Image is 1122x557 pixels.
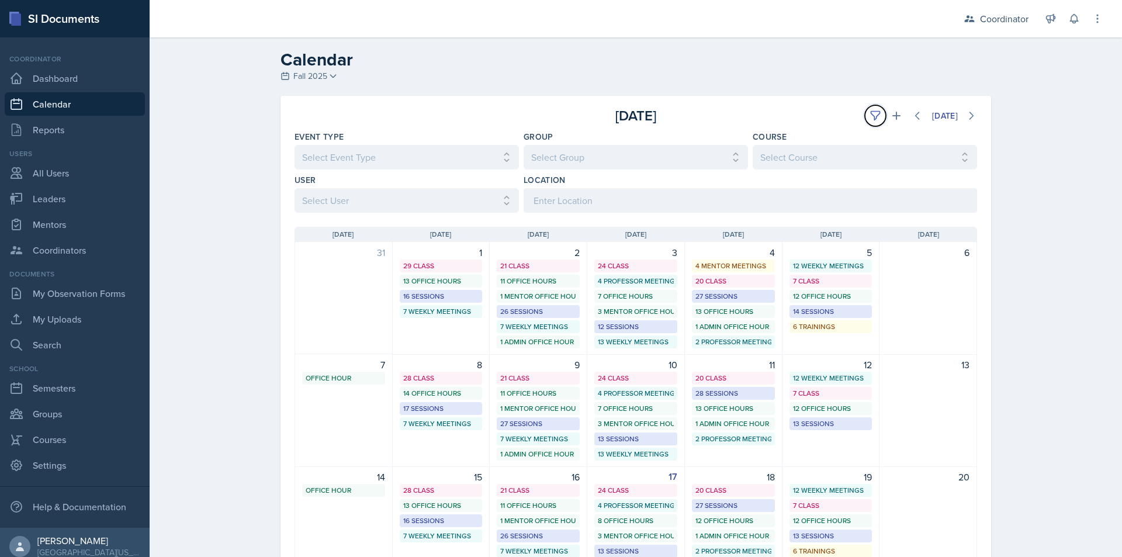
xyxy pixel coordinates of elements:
div: Help & Documentation [5,495,145,518]
div: 13 Sessions [793,531,869,541]
div: 21 Class [500,261,576,271]
div: 24 Class [598,373,674,383]
div: 10 [594,358,677,372]
div: 7 [302,358,385,372]
div: 27 Sessions [500,418,576,429]
span: Fall 2025 [293,70,327,82]
a: Mentors [5,213,145,236]
div: 13 Office Hours [403,276,479,286]
div: Coordinator [5,54,145,64]
div: 12 Office Hours [793,516,869,526]
div: [DATE] [932,111,958,120]
div: 16 Sessions [403,291,479,302]
div: 7 Weekly Meetings [500,434,576,444]
div: 7 Weekly Meetings [500,321,576,332]
div: 7 Weekly Meetings [403,531,479,541]
div: 13 [886,358,969,372]
span: [DATE] [528,229,549,240]
div: 3 Mentor Office Hours [598,531,674,541]
a: Leaders [5,187,145,210]
div: 18 [692,470,775,484]
div: 17 [594,470,677,484]
label: Course [753,131,787,143]
div: 31 [302,245,385,260]
div: 12 Weekly Meetings [793,261,869,271]
div: 9 [497,358,580,372]
button: [DATE] [924,106,965,126]
div: 1 Admin Office Hour [695,531,771,541]
div: 1 Admin Office Hour [500,449,576,459]
div: 29 Class [403,261,479,271]
div: 1 [400,245,483,260]
div: 26 Sessions [500,531,576,541]
div: 11 Office Hours [500,276,576,286]
div: 20 [886,470,969,484]
a: Groups [5,402,145,425]
div: 4 Professor Meetings [598,500,674,511]
div: 12 Weekly Meetings [793,373,869,383]
div: 7 Weekly Meetings [500,546,576,556]
div: 11 Office Hours [500,388,576,399]
div: 8 [400,358,483,372]
div: 7 Class [793,388,869,399]
div: 12 Weekly Meetings [793,485,869,496]
div: 7 Weekly Meetings [403,418,479,429]
div: 1 Mentor Office Hour [500,516,576,526]
div: 20 Class [695,485,771,496]
div: 12 Sessions [598,321,674,332]
div: 3 Mentor Office Hours [598,418,674,429]
div: [DATE] [522,105,749,126]
label: Group [524,131,553,143]
div: 14 Office Hours [403,388,479,399]
div: 28 Class [403,373,479,383]
div: 13 Weekly Meetings [598,449,674,459]
a: Courses [5,428,145,451]
div: 20 Class [695,373,771,383]
span: [DATE] [625,229,646,240]
div: 13 Weekly Meetings [598,337,674,347]
div: 7 Weekly Meetings [403,306,479,317]
div: 13 Office Hours [695,403,771,414]
a: Settings [5,454,145,477]
div: Coordinator [980,12,1028,26]
div: 15 [400,470,483,484]
div: 28 Class [403,485,479,496]
div: 26 Sessions [500,306,576,317]
h2: Calendar [280,49,991,70]
div: 6 Trainings [793,546,869,556]
a: Semesters [5,376,145,400]
div: 14 Sessions [793,306,869,317]
div: 4 Professor Meetings [598,276,674,286]
span: [DATE] [430,229,451,240]
span: [DATE] [820,229,841,240]
div: 3 [594,245,677,260]
div: 11 [692,358,775,372]
div: Users [5,148,145,159]
div: 7 Class [793,276,869,286]
div: 13 Office Hours [695,306,771,317]
div: 14 [302,470,385,484]
input: Enter Location [524,188,977,213]
div: School [5,364,145,374]
div: 4 Professor Meetings [598,388,674,399]
a: My Observation Forms [5,282,145,305]
div: 4 [692,245,775,260]
div: Office Hour [306,485,382,496]
div: 24 Class [598,485,674,496]
div: Documents [5,269,145,279]
div: 16 [497,470,580,484]
a: Coordinators [5,238,145,262]
a: My Uploads [5,307,145,331]
div: 13 Sessions [598,434,674,444]
div: 13 Sessions [793,418,869,429]
div: 6 [886,245,969,260]
a: Dashboard [5,67,145,90]
div: 1 Mentor Office Hour [500,291,576,302]
div: 12 Office Hours [793,291,869,302]
div: 16 Sessions [403,516,479,526]
div: 1 Admin Office Hour [695,321,771,332]
div: Office Hour [306,373,382,383]
div: 20 Class [695,276,771,286]
div: 1 Admin Office Hour [500,337,576,347]
div: 21 Class [500,373,576,383]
